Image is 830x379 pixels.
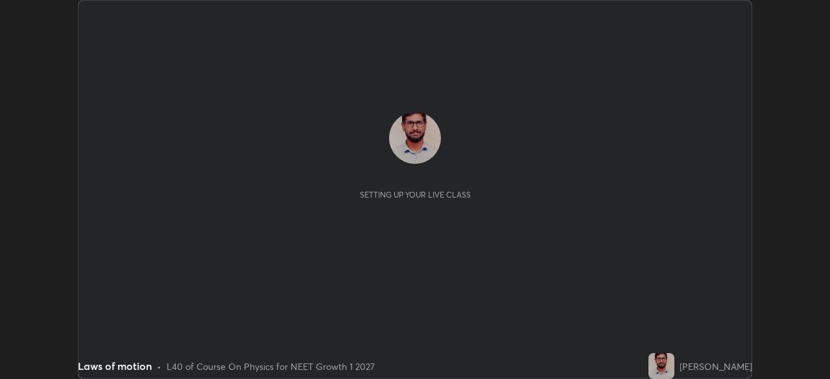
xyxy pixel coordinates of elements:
img: 999cd64d9fd9493084ef9f6136016bc7.jpg [648,353,674,379]
div: Setting up your live class [360,190,471,200]
div: L40 of Course On Physics for NEET Growth 1 2027 [167,360,375,373]
div: [PERSON_NAME] [680,360,752,373]
img: 999cd64d9fd9493084ef9f6136016bc7.jpg [389,112,441,164]
div: Laws of motion [78,358,152,374]
div: • [157,360,161,373]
